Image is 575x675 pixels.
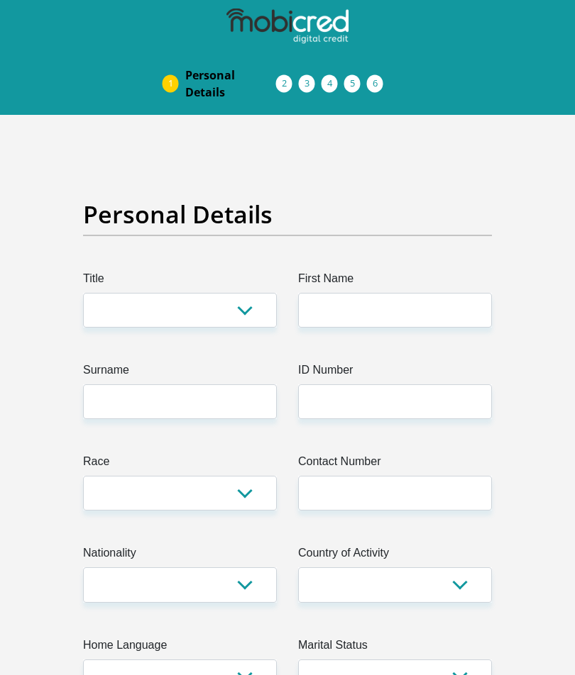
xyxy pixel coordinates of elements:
[83,545,277,567] label: Nationality
[83,362,277,384] label: Surname
[298,293,492,328] input: First Name
[83,384,277,419] input: Surname
[226,9,349,44] img: mobicred logo
[298,637,492,659] label: Marital Status
[298,384,492,419] input: ID Number
[298,362,492,384] label: ID Number
[298,476,492,511] input: Contact Number
[83,270,277,293] label: Title
[174,61,287,106] a: PersonalDetails
[83,637,277,659] label: Home Language
[298,453,492,476] label: Contact Number
[298,545,492,567] label: Country of Activity
[83,200,492,229] h2: Personal Details
[298,270,492,293] label: First Name
[83,453,277,476] label: Race
[185,67,276,101] span: Personal Details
